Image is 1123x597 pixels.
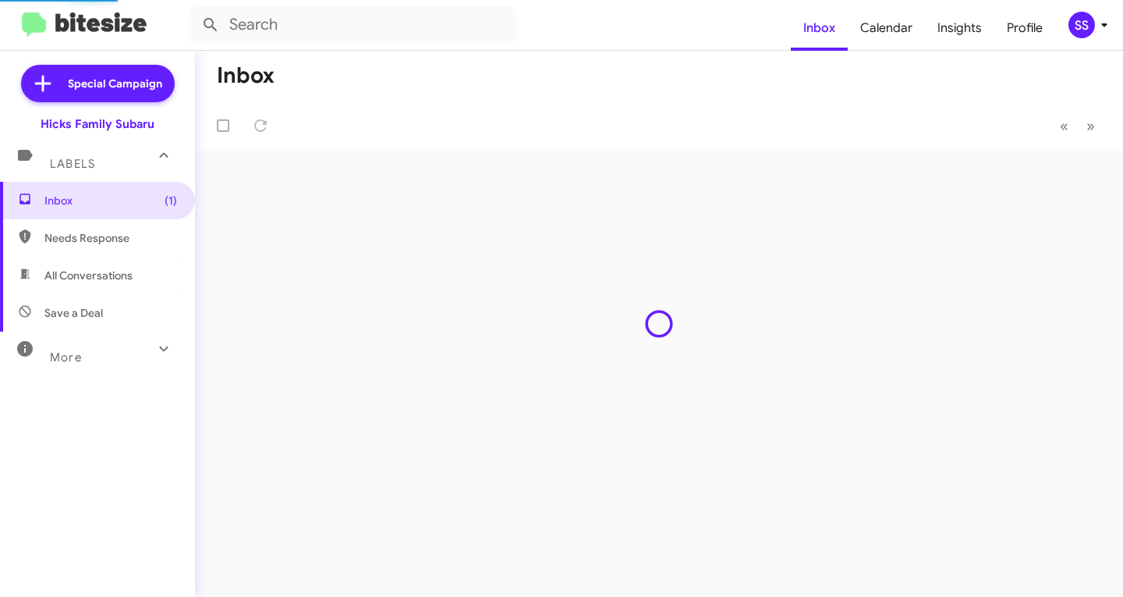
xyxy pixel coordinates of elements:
span: Needs Response [44,230,177,246]
span: Inbox [44,193,177,208]
button: SS [1055,12,1106,38]
span: Labels [50,157,95,171]
span: All Conversations [44,268,133,283]
span: Save a Deal [44,305,103,321]
span: « [1060,116,1068,136]
span: More [50,350,82,364]
button: Previous [1050,110,1078,142]
button: Next [1077,110,1104,142]
a: Special Campaign [21,65,175,102]
div: Hicks Family Subaru [41,116,154,132]
a: Insights [925,5,994,51]
span: (1) [165,193,177,208]
span: » [1086,116,1095,136]
h1: Inbox [217,63,275,88]
div: SS [1068,12,1095,38]
a: Calendar [848,5,925,51]
input: Search [189,6,516,44]
span: Special Campaign [68,76,162,91]
a: Profile [994,5,1055,51]
nav: Page navigation example [1051,110,1104,142]
a: Inbox [791,5,848,51]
